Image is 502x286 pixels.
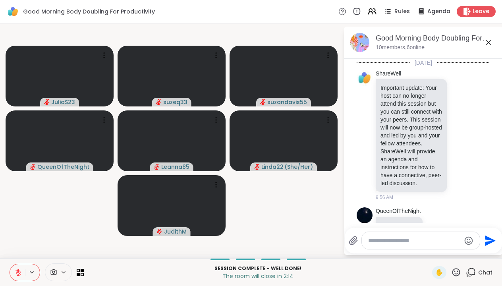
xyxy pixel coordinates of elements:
[23,8,155,15] span: Good Morning Body Doubling For Productivity
[254,164,260,170] span: audio-muted
[478,269,492,276] span: Chat
[376,33,496,43] div: Good Morning Body Doubling For Productivity, [DATE]
[357,207,373,223] img: https://sharewell-space-live.sfo3.digitaloceanspaces.com/user-generated/d7277878-0de6-43a2-a937-4...
[260,99,266,105] span: audio-muted
[154,164,160,170] span: audio-muted
[376,70,401,78] a: ShareWell
[6,5,20,18] img: ShareWell Logomark
[357,70,373,86] img: https://sharewell-space-live.sfo3.digitaloceanspaces.com/user-generated/3f132bb7-f98b-4da5-9917-9...
[368,237,461,245] textarea: Type your message
[427,8,450,15] span: Agenda
[163,98,187,106] span: suzeq33
[376,44,425,52] p: 10 members, 6 online
[89,272,427,280] p: The room will close in 2:14
[376,194,393,201] span: 9:56 AM
[261,163,284,171] span: Linda22
[284,163,313,171] span: ( She/Her )
[267,98,307,106] span: suzandavis55
[51,98,75,106] span: JuliaS23
[30,164,36,170] span: audio-muted
[376,207,421,215] a: QueenOfTheNight
[410,59,437,67] span: [DATE]
[44,99,50,105] span: audio-muted
[161,163,189,171] span: Leanna85
[156,99,162,105] span: audio-muted
[435,268,443,277] span: ✋
[157,229,162,234] span: audio-muted
[464,236,473,245] button: Emoji picker
[164,228,187,236] span: JudithM
[380,84,442,187] p: Important update: Your host can no longer attend this session but you can still connect with your...
[380,222,418,230] p: in meeting
[480,232,498,249] button: Send
[394,8,410,15] span: Rules
[37,163,89,171] span: QueenOfTheNight
[350,33,369,52] img: Good Morning Body Doubling For Productivity, Oct 13
[473,8,489,15] span: Leave
[89,265,427,272] p: Session Complete - well done!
